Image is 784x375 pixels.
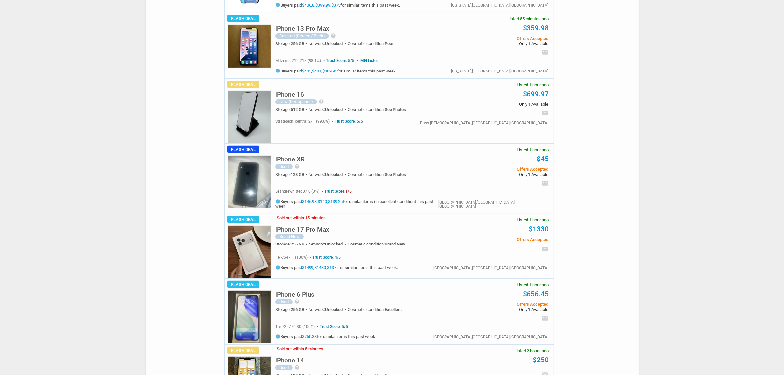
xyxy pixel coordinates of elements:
[291,242,304,246] span: 256 GB
[302,334,317,339] a: $750.38
[275,25,329,32] h5: iPhone 13 Pro Max
[308,242,348,246] div: Network:
[228,91,271,143] img: s-l225.jpg
[325,172,343,177] span: Unlocked
[291,107,304,112] span: 512 GB
[517,218,549,222] span: Listed 1 hour ago
[348,42,393,46] div: Cosmetic condition:
[309,255,341,260] span: Trust Score: 4/5
[294,365,300,370] i: help
[275,58,321,63] span: mitzimitz212 218 (98.1%)
[537,155,549,163] a: $45
[542,180,548,187] i: email
[275,216,277,220] span: -
[542,246,548,252] i: email
[275,33,329,39] div: Cracked (Screen / Back)
[275,334,280,339] i: info
[275,265,398,270] h5: Buyers paid , , for similar items this past week.
[331,3,340,8] a: $375
[312,69,321,73] a: $441
[385,307,402,312] span: Excellent
[345,189,352,194] span: 1/5
[322,69,337,73] a: $409.95
[227,15,259,22] span: Flash Deal
[348,107,406,112] div: Cosmetic condition:
[275,299,293,304] div: Used
[438,200,548,208] div: [GEOGRAPHIC_DATA],[GEOGRAPHIC_DATA],[GEOGRAPHIC_DATA]
[449,302,548,306] span: Offers Accepted
[275,216,327,220] h3: Sold out within 15 minutes
[291,172,304,177] span: 128 GB
[275,265,280,270] i: info
[514,349,549,353] span: Listed 2 hours ago
[275,164,293,169] div: Used
[320,189,352,194] span: Trust Score:
[523,90,549,98] a: $699.97
[275,99,317,104] div: New (box opened)
[227,146,259,153] span: Flash Deal
[275,189,319,194] span: leandrewhitted07 0 (0%)
[449,172,548,177] span: Only 1 Available
[326,216,327,220] span: -
[275,2,280,7] i: info
[275,347,325,351] h3: Sold out within 5 minutes
[302,69,311,73] a: $445
[325,41,343,46] span: Unlocked
[449,307,548,312] span: Only 1 Available
[316,324,348,329] span: Trust Score: 5/5
[449,167,548,171] span: Offers Accepted
[348,242,405,246] div: Cosmetic condition:
[294,164,300,169] i: help
[275,2,400,7] h5: Buyers paid , , for similar items this past week.
[385,172,406,177] span: See Photos
[348,172,406,177] div: Cosmetic condition:
[275,119,330,124] span: stratetech_central 271 (99.6%)
[331,33,336,38] i: help
[348,307,402,312] div: Cosmetic condition:
[275,357,304,363] h5: iPhone 14
[294,299,300,304] i: help
[308,307,348,312] div: Network:
[302,3,314,8] a: $406.8
[328,199,343,204] a: $139.25
[275,307,308,312] div: Storage:
[275,334,376,339] h5: Buyers paid for similar items this past week.
[302,199,317,204] a: $146.98
[322,58,354,63] span: Trust Score: 5/5
[275,242,308,246] div: Storage:
[449,102,548,106] span: Only 1 Available
[275,156,305,162] h5: iPhone XR
[449,36,548,41] span: Offers Accepted
[323,346,325,351] span: -
[385,41,393,46] span: Poor
[275,359,304,363] a: iPhone 14
[275,226,329,233] h5: iPhone 17 Pro Max
[275,42,308,46] div: Storage:
[319,99,324,104] i: help
[325,307,343,312] span: Unlocked
[449,42,548,46] span: Only 1 Available
[451,69,548,73] div: [US_STATE],[GEOGRAPHIC_DATA],[GEOGRAPHIC_DATA]
[275,365,293,370] div: Used
[507,17,549,21] span: Listed 55 minutes ago
[517,148,549,152] span: Listed 1 hour ago
[385,242,405,246] span: Brand New
[227,347,259,354] span: Flash Deal
[542,49,548,56] i: email
[451,3,548,7] div: [US_STATE],[GEOGRAPHIC_DATA],[GEOGRAPHIC_DATA]
[227,216,259,223] span: Flash Deal
[227,81,259,88] span: Flash Deal
[325,242,343,246] span: Unlocked
[327,265,338,270] a: $1375
[517,283,549,287] span: Listed 1 hour ago
[275,324,315,329] span: tre-725776 80 (100%)
[227,281,259,288] span: Flash Deal
[275,293,314,298] a: iPhone 6 Plus
[449,237,548,242] span: Offers Accepted
[275,172,308,177] div: Storage:
[275,255,308,260] span: fel-7647 1 (100%)
[275,91,304,98] h5: iPhone 16
[302,265,313,270] a: $1499
[291,307,304,312] span: 256 GB
[318,199,327,204] a: $140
